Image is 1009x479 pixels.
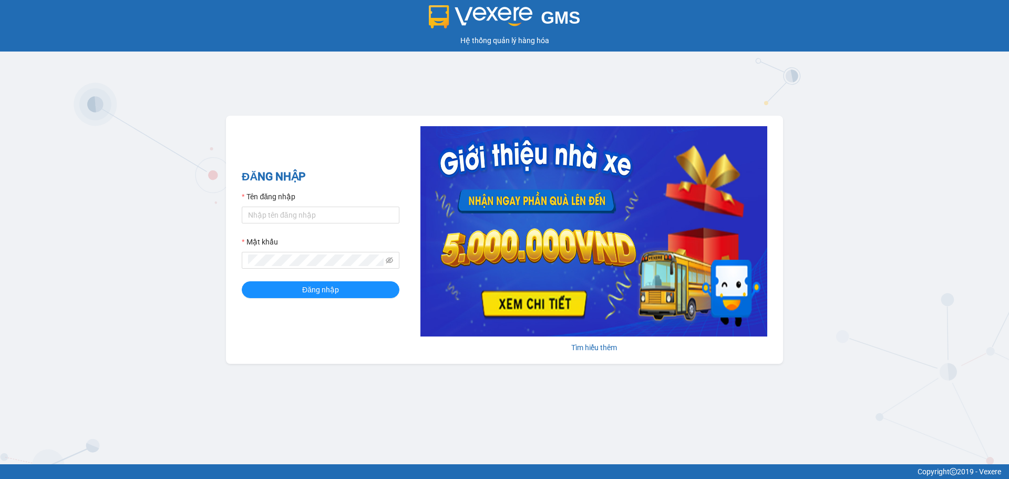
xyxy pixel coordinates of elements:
button: Đăng nhập [242,281,399,298]
div: Copyright 2019 - Vexere [8,466,1001,477]
img: banner-0 [420,126,767,337]
span: GMS [541,8,580,27]
div: Hệ thống quản lý hàng hóa [3,35,1006,46]
div: Tìm hiểu thêm [420,342,767,353]
label: Tên đăng nhập [242,191,295,202]
input: Mật khẩu [248,254,384,266]
span: eye-invisible [386,257,393,264]
span: Đăng nhập [302,284,339,295]
input: Tên đăng nhập [242,207,399,223]
span: copyright [950,468,957,475]
label: Mật khẩu [242,236,278,248]
h2: ĐĂNG NHẬP [242,168,399,186]
img: logo 2 [429,5,533,28]
a: GMS [429,16,581,24]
